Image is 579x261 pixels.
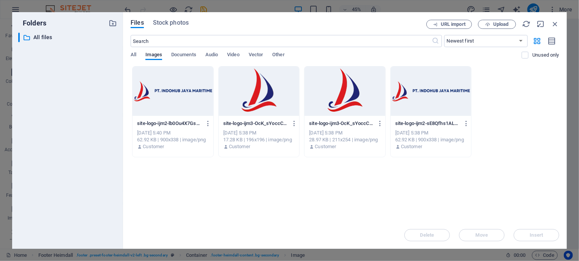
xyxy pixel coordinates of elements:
p: Displays only files that are not in use on the website. Files added during this session can still... [532,52,559,59]
div: 62.92 KB | 900x338 | image/png [137,136,209,143]
div: 62.92 KB | 900x338 | image/png [395,136,467,143]
p: Customer [401,143,422,150]
button: URL import [426,20,472,29]
p: site-logo-ijm3-OcK_sYoccCYSBdisElNxRQ.png [309,120,374,127]
i: Create new folder [109,19,117,27]
div: 28.97 KB | 211x254 | image/png [309,136,381,143]
i: Reload [522,20,530,28]
span: Documents [171,50,196,61]
span: Stock photos [153,18,189,27]
p: All files [33,33,103,42]
span: Images [145,50,162,61]
div: 17.28 KB | 196x196 | image/png [223,136,295,143]
div: [DATE] 5:38 PM [309,130,381,136]
p: Folders [18,18,46,28]
p: site-logo-ijm3-OcK_sYoccCYSBdisElNxRQ-j8L51qvJ0wZBD0Fj283p7A.png [223,120,288,127]
span: Audio [205,50,218,61]
span: Other [272,50,284,61]
p: site-logo-ijm2-sE8Qfhs1AL6B1a1B5T6aDg.png [395,120,460,127]
i: Minimize [536,20,545,28]
p: Customer [143,143,164,150]
input: Search [131,35,432,47]
span: All [131,50,136,61]
div: [DATE] 5:38 PM [223,130,295,136]
i: Close [551,20,559,28]
span: Files [131,18,144,27]
span: URL import [441,22,465,27]
span: Vector [249,50,263,61]
span: Video [227,50,239,61]
p: Customer [229,143,250,150]
button: Upload [478,20,516,29]
div: [DATE] 5:40 PM [137,130,209,136]
div: [DATE] 5:38 PM [395,130,467,136]
p: Customer [315,143,336,150]
p: site-logo-ijm2-lb0Ou4X7Gs5lbKE53vV66g.png [137,120,202,127]
span: Upload [493,22,509,27]
div: ​ [18,33,20,42]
